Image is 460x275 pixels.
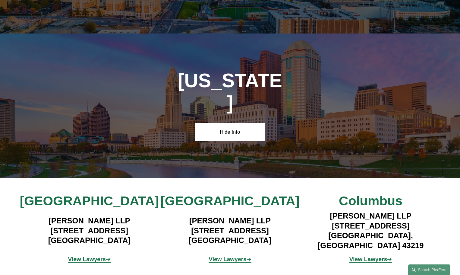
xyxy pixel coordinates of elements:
[20,193,159,208] span: [GEOGRAPHIC_DATA]
[339,193,402,208] span: Columbus
[300,211,441,250] h4: [PERSON_NAME] LLP [STREET_ADDRESS] [GEOGRAPHIC_DATA], [GEOGRAPHIC_DATA] 43219
[68,256,111,262] a: View Lawyers➔
[408,264,450,275] a: Search this site
[209,256,251,262] a: View Lawyers➔
[160,193,299,208] span: [GEOGRAPHIC_DATA]
[349,256,387,262] strong: View Lawyers
[177,70,283,114] h1: [US_STATE]
[209,256,251,262] span: ➔
[349,256,392,262] span: ➔
[209,256,247,262] strong: View Lawyers
[349,256,392,262] a: View Lawyers➔
[19,216,160,245] h4: [PERSON_NAME] LLP [STREET_ADDRESS] [GEOGRAPHIC_DATA]
[195,123,265,141] a: Hide Info
[160,216,301,245] h4: [PERSON_NAME] LLP [STREET_ADDRESS] [GEOGRAPHIC_DATA]
[68,256,111,262] span: ➔
[68,256,106,262] strong: View Lawyers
